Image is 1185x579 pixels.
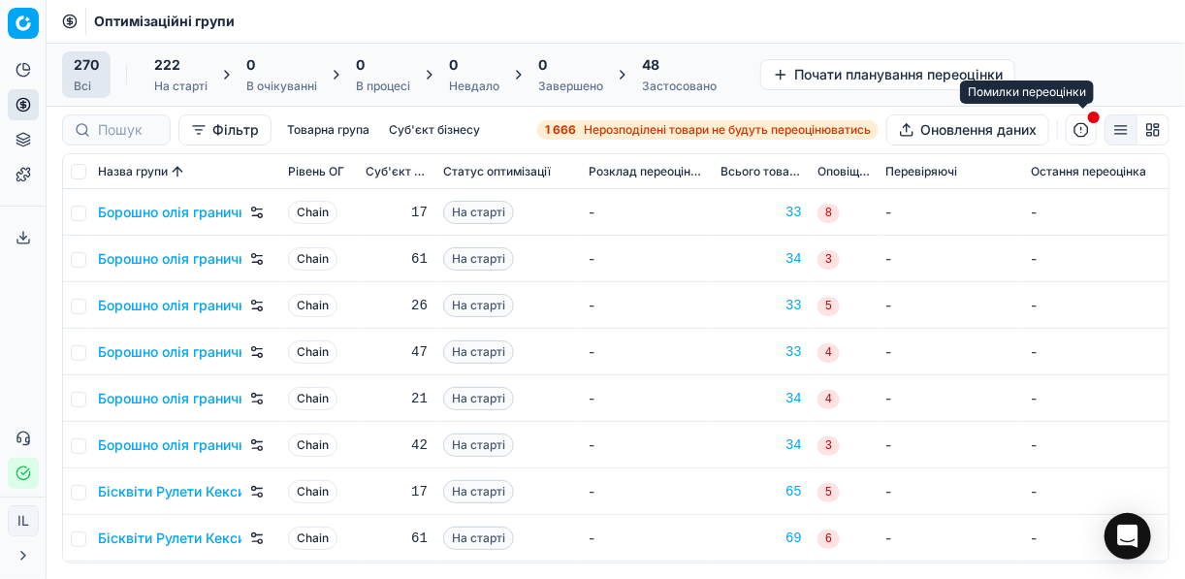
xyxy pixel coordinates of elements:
td: - [878,189,1023,236]
span: 3 [817,436,840,456]
button: Суб'єкт бізнесу [381,118,488,142]
span: На старті [443,247,514,271]
td: - [878,422,1023,468]
a: Борошно олія гранична націнка, Кластер 1 [98,203,241,222]
span: 0 [246,55,255,75]
span: 4 [817,390,840,409]
td: - [1023,375,1169,422]
span: Всього товарів [721,164,802,179]
span: 5 [817,483,840,502]
div: На старті [154,79,208,94]
span: На старті [443,340,514,364]
span: Остання переоцінка [1031,164,1146,179]
span: Назва групи [98,164,168,179]
td: - [1023,329,1169,375]
span: На старті [443,434,514,457]
span: IL [9,506,38,535]
button: Фільтр [178,114,272,145]
a: 69 [721,529,802,548]
td: - [581,422,713,468]
span: Нерозподілені товари не будуть переоцінюватись [584,122,871,138]
button: IL [8,505,39,536]
span: Суб'єкт бізнесу [366,164,428,179]
div: 34 [721,249,802,269]
span: Chain [288,201,337,224]
td: - [878,329,1023,375]
td: - [581,468,713,515]
td: - [1023,468,1169,515]
span: На старті [443,387,514,410]
span: Chain [288,340,337,364]
div: 21 [366,389,428,408]
a: 34 [721,389,802,408]
td: - [1023,236,1169,282]
td: - [581,282,713,329]
td: - [878,282,1023,329]
a: Бісквіти Рулети Кекси, Кластер 1 [98,482,241,501]
button: Оновлення даних [886,114,1049,145]
a: 34 [721,435,802,455]
span: 3 [817,250,840,270]
a: 33 [721,296,802,315]
span: 0 [538,55,547,75]
div: Всі [74,79,99,94]
span: Оптимізаційні групи [94,12,235,31]
span: Перевіряючі [885,164,957,179]
a: Борошно олія гранична націнка, Кластер 5 [98,389,241,408]
span: 270 [74,55,99,75]
span: 8 [817,204,840,223]
div: Помилки переоцінки [960,80,1094,104]
a: 65 [721,482,802,501]
input: Пошук [98,120,158,140]
span: Chain [288,480,337,503]
div: Завершено [538,79,603,94]
span: Рівень OГ [288,164,344,179]
a: Борошно олія гранична націнка, Кластер 2 [98,249,241,269]
div: В очікуванні [246,79,317,94]
div: 42 [366,435,428,455]
span: Chain [288,527,337,550]
td: - [878,515,1023,562]
button: Почати планування переоцінки [760,59,1015,90]
div: В процесі [356,79,410,94]
td: - [581,189,713,236]
a: Бісквіти Рулети Кекси, Кластер 2 [98,529,241,548]
span: Chain [288,247,337,271]
span: 222 [154,55,180,75]
div: 17 [366,203,428,222]
td: - [1023,282,1169,329]
span: Chain [288,434,337,457]
button: Sorted by Назва групи ascending [168,162,187,181]
button: Товарна група [279,118,377,142]
td: - [1023,422,1169,468]
nav: breadcrumb [94,12,235,31]
td: - [581,515,713,562]
span: 6 [817,530,840,549]
span: 4 [817,343,840,363]
td: - [581,375,713,422]
span: 5 [817,297,840,316]
strong: 1 666 [545,122,576,138]
span: 0 [356,55,365,75]
a: 1 666Нерозподілені товари не будуть переоцінюватись [537,120,879,140]
div: 26 [366,296,428,315]
a: Борошно олія гранична націнка, Кластер 6 [98,435,241,455]
a: 33 [721,203,802,222]
td: - [581,236,713,282]
td: - [1023,515,1169,562]
span: 0 [449,55,458,75]
a: 33 [721,342,802,362]
div: 47 [366,342,428,362]
td: - [878,468,1023,515]
span: На старті [443,527,514,550]
span: На старті [443,201,514,224]
td: - [878,375,1023,422]
span: Chain [288,294,337,317]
